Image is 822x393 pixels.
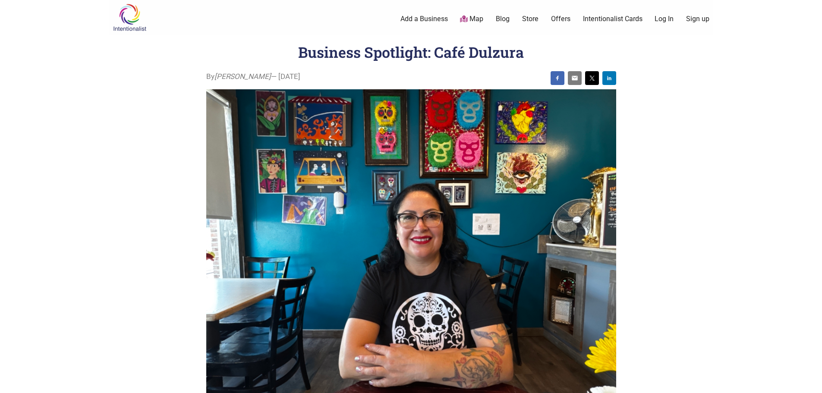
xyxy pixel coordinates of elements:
img: facebook sharing button [554,75,561,82]
img: email sharing button [571,75,578,82]
a: Blog [496,14,510,24]
i: [PERSON_NAME] [214,72,271,81]
img: twitter sharing button [589,75,595,82]
a: Map [460,14,483,24]
a: Offers [551,14,570,24]
a: Add a Business [400,14,448,24]
a: Intentionalist Cards [583,14,642,24]
a: Store [522,14,539,24]
img: linkedin sharing button [606,75,613,82]
span: By — [DATE] [206,71,300,82]
img: Intentionalist [109,3,150,31]
a: Log In [655,14,674,24]
a: Sign up [686,14,709,24]
h1: Business Spotlight: Café Dulzura [298,42,524,62]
